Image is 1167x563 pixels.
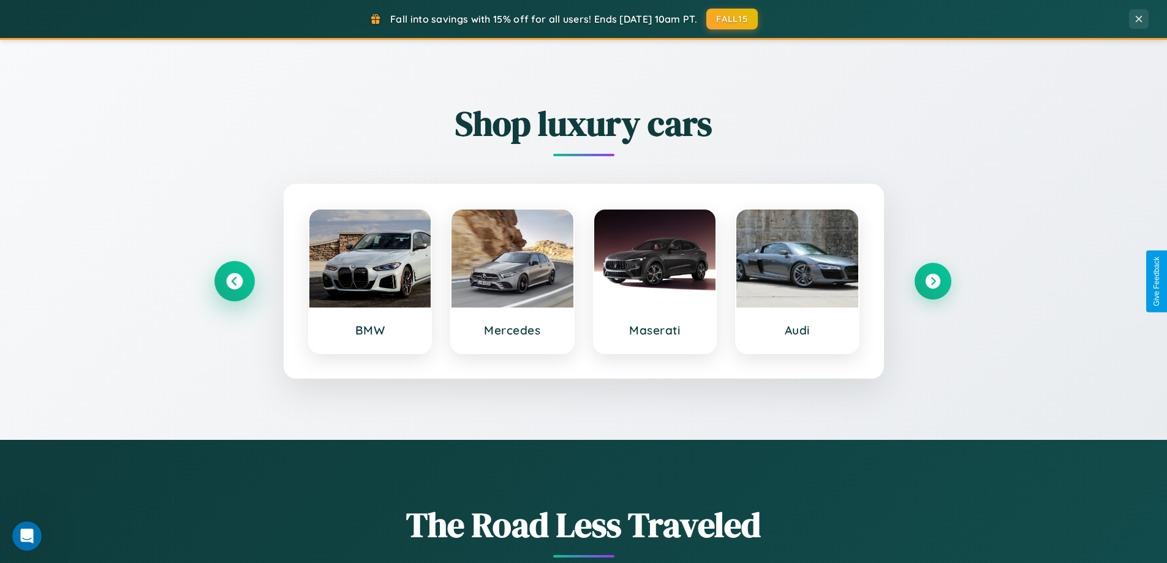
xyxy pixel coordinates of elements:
[1152,257,1161,306] div: Give Feedback
[216,100,951,147] h2: Shop luxury cars
[322,323,419,338] h3: BMW
[390,13,697,25] span: Fall into savings with 15% off for all users! Ends [DATE] 10am PT.
[12,521,42,551] iframe: Intercom live chat
[216,501,951,548] h1: The Road Less Traveled
[464,323,561,338] h3: Mercedes
[749,323,846,338] h3: Audi
[706,9,758,29] button: FALL15
[606,323,704,338] h3: Maserati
